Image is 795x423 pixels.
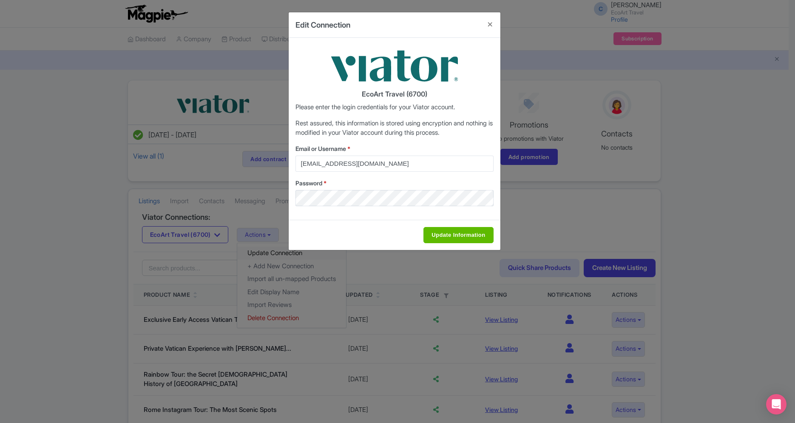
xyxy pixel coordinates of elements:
[295,91,494,98] h4: EcoArt Travel (6700)
[295,145,346,152] span: Email or Username
[295,102,494,112] p: Please enter the login credentials for your Viator account.
[295,119,494,138] p: Rest assured, this information is stored using encryption and nothing is modified in your Viator ...
[766,394,786,414] div: Open Intercom Messenger
[480,12,500,37] button: Close
[295,179,322,187] span: Password
[423,227,493,243] input: Update Information
[295,19,350,31] h4: Edit Connection
[331,45,458,87] img: viator-9033d3fb01e0b80761764065a76b653a.png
